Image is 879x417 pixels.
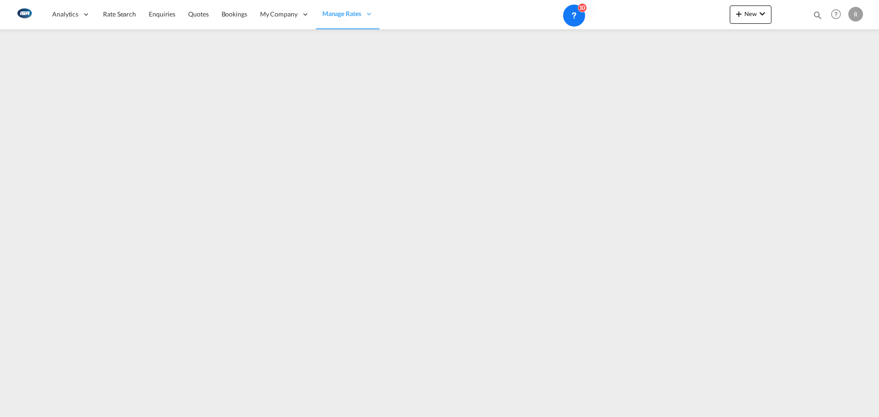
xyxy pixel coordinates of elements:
md-icon: icon-chevron-down [757,8,768,19]
div: Help [828,6,848,23]
md-icon: icon-magnify [813,10,823,20]
span: Manage Rates [322,9,361,18]
span: Bookings [222,10,247,18]
span: My Company [260,10,298,19]
span: Quotes [188,10,208,18]
img: 1aa151c0c08011ec8d6f413816f9a227.png [14,4,34,25]
span: New [733,10,768,17]
span: Help [828,6,844,22]
button: icon-plus 400-fgNewicon-chevron-down [730,5,771,24]
div: R [848,7,863,22]
span: Enquiries [149,10,175,18]
div: icon-magnify [813,10,823,24]
span: Rate Search [103,10,136,18]
md-icon: icon-plus 400-fg [733,8,744,19]
span: Analytics [52,10,78,19]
